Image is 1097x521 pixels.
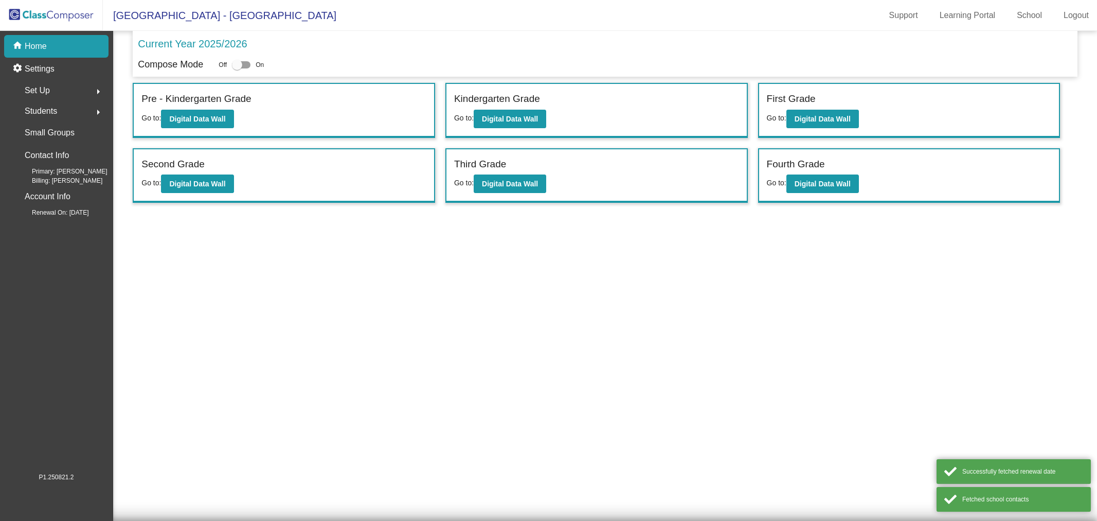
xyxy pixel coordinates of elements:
label: Fourth Grade [767,157,825,172]
span: Off [219,60,227,70]
span: Renewal On: [DATE] [15,208,88,217]
p: Small Groups [25,126,75,140]
span: Go to: [454,114,474,122]
span: Go to: [454,179,474,187]
p: Compose Mode [138,58,203,72]
span: Go to: [767,179,786,187]
p: Contact Info [25,148,69,163]
b: Digital Data Wall [169,115,225,123]
button: Digital Data Wall [161,110,233,128]
span: Set Up [25,83,50,98]
span: Go to: [141,179,161,187]
button: Digital Data Wall [786,110,859,128]
b: Digital Data Wall [482,180,538,188]
mat-icon: arrow_right [92,85,104,98]
a: Learning Portal [931,7,1004,24]
button: Digital Data Wall [474,175,546,193]
b: Digital Data Wall [482,115,538,123]
label: Pre - Kindergarten Grade [141,92,251,107]
mat-icon: settings [12,63,25,75]
p: Home [25,40,47,53]
label: Kindergarten Grade [454,92,540,107]
mat-icon: arrow_right [92,106,104,118]
label: Second Grade [141,157,205,172]
b: Digital Data Wall [169,180,225,188]
span: [GEOGRAPHIC_DATA] - [GEOGRAPHIC_DATA] [103,7,336,24]
b: Digital Data Wall [795,115,851,123]
p: Account Info [25,189,70,204]
div: Fetched school contacts [962,495,1083,504]
b: Digital Data Wall [795,180,851,188]
p: Current Year 2025/2026 [138,36,247,51]
button: Digital Data Wall [474,110,546,128]
span: On [256,60,264,70]
span: Go to: [141,114,161,122]
span: Primary: [PERSON_NAME] [15,167,107,176]
span: Go to: [767,114,786,122]
label: First Grade [767,92,816,107]
a: Support [881,7,926,24]
label: Third Grade [454,157,506,172]
button: Digital Data Wall [786,175,859,193]
span: Billing: [PERSON_NAME] [15,176,102,185]
a: School [1009,7,1050,24]
div: Successfully fetched renewal date [962,467,1083,476]
button: Digital Data Wall [161,175,233,193]
a: Logout [1055,7,1097,24]
p: Settings [25,63,55,75]
mat-icon: home [12,40,25,53]
span: Students [25,104,57,118]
